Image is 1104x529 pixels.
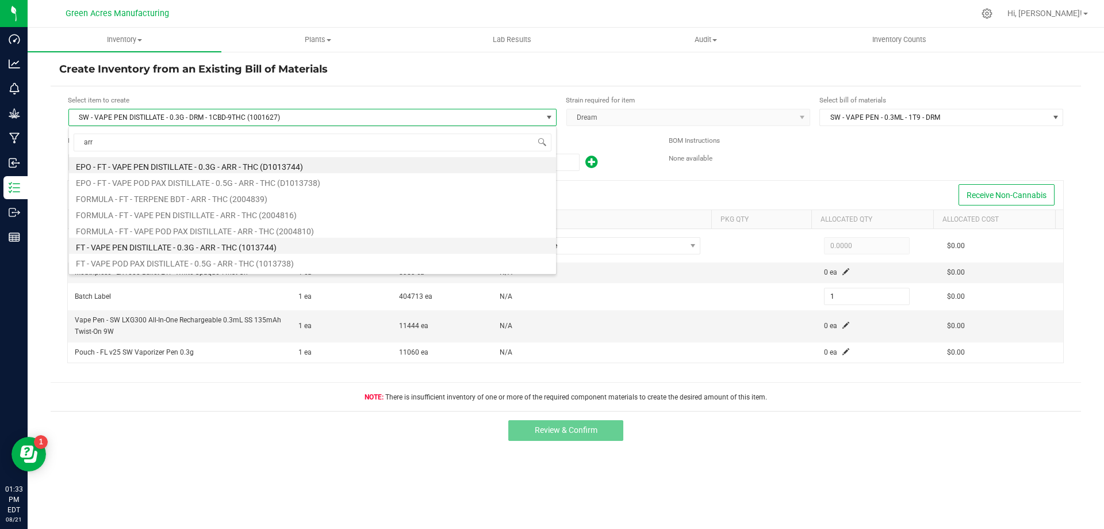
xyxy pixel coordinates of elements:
span: Batch Label [75,292,111,300]
span: 1 ea [298,322,312,330]
span: 11444 ea [399,322,428,330]
button: Review & Confirm [508,420,623,441]
span: Plants [222,35,415,45]
span: 11060 ea [399,348,428,356]
inline-svg: Reports [9,231,20,243]
span: 1 ea [298,348,312,356]
span: Receive Non-Cannabis [967,191,1046,200]
iframe: Resource center [11,437,46,471]
span: 1 ea [298,292,312,300]
span: $0.00 [947,348,965,356]
span: None available [669,154,712,162]
h4: Create Inventory from an Existing Bill of Materials [59,62,1072,77]
inline-svg: Inventory [9,182,20,193]
span: Inventory Counts [857,35,942,45]
inline-svg: Dashboard [9,33,20,45]
span: NO DATA FOUND [500,237,700,254]
span: Audit [609,35,802,45]
span: N/A [500,322,512,330]
th: Allocated Qty [811,210,933,230]
span: SW - VAPE PEN DISTILLATE - 0.3G - DRM - 1CBD-9THC (1001627) [69,109,542,125]
span: $0.00 [947,242,965,250]
span: SW - VAPE PEN - 0.3ML - 1T9 - DRM [820,109,1048,125]
button: Receive Non-Cannabis [959,184,1055,205]
span: $0.00 [947,292,965,300]
iframe: Resource center unread badge [34,435,48,449]
inline-svg: Inbound [9,157,20,169]
a: Inventory Counts [803,28,996,52]
span: 0 ea [824,322,837,330]
span: Mouthpiece - LX1000 Bullet ETP White Opaque Twist-On [75,268,248,276]
span: Review & Confirm [535,425,597,435]
inline-svg: Analytics [9,58,20,70]
th: Pkg Qty [711,210,811,230]
span: BOM Instructions [669,136,720,144]
span: N/A [500,268,512,276]
span: Pouch - FL v25 SW Vaporizer Pen 0.3g [75,348,194,356]
a: Inventory [28,28,221,52]
inline-svg: Monitoring [9,83,20,94]
span: 8383 ea [399,268,424,276]
inline-svg: Manufacturing [9,132,20,144]
span: Add new output [580,161,597,169]
span: 0 ea [824,268,837,276]
span: Select item to create [68,96,129,104]
inline-svg: Grow [9,108,20,119]
div: Manage settings [980,8,994,19]
span: Hi, [PERSON_NAME]! [1007,9,1082,18]
span: 404713 ea [399,292,432,300]
a: Lab Results [415,28,609,52]
p: 01:33 PM EDT [5,484,22,515]
span: Strain required for item [566,96,635,104]
th: Packages [489,210,711,230]
span: 0 ea [824,348,837,356]
span: Vape Pen - SW LXG300 All-In-One Rechargeable 0.3mL SS 135mAh Twist-On 9W [75,316,281,335]
span: $0.00 [947,322,965,330]
a: Audit [609,28,803,52]
p: 08/21 [5,515,22,524]
span: $0.00 [947,268,965,276]
span: Inventory [28,35,221,45]
span: Lab Results [477,35,547,45]
th: Allocated Cost [933,210,1055,230]
span: Select bill of materials [819,96,886,104]
span: There is insufficient inventory of one or more of the required component materials to create the ... [365,393,767,401]
span: Select package [500,238,685,254]
span: N/A [500,292,512,300]
span: 1 ea [298,268,312,276]
inline-svg: Outbound [9,207,20,218]
span: Green Acres Manufacturing [66,9,169,18]
a: Plants [221,28,415,52]
span: N/A [500,348,512,356]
